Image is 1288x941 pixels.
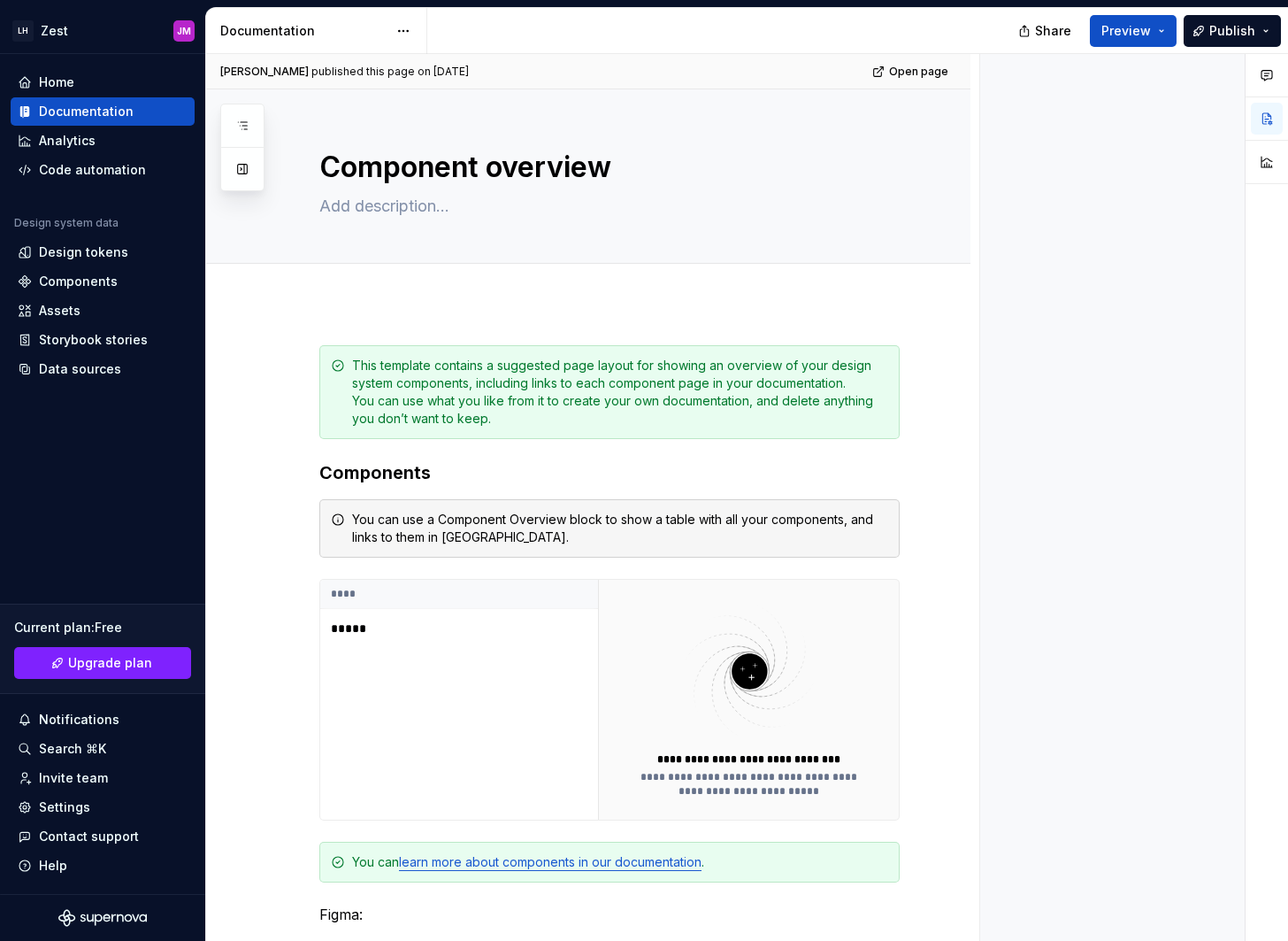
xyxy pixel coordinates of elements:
textarea: Component overview [316,146,896,189]
a: Upgrade plan [14,647,191,679]
div: This template contains a suggested page layout for showing an overview of your design system comp... [352,357,888,428]
div: Code automation [39,161,146,179]
div: Components [39,273,118,290]
div: Documentation [220,22,387,40]
a: Data sources [11,355,195,383]
div: Data sources [39,360,121,378]
div: Design system data [14,216,119,230]
div: Storybook stories [39,331,148,349]
div: Analytics [39,132,96,150]
a: Documentation [11,97,195,126]
p: Figma: [319,904,900,925]
div: You can use a Component Overview block to show a table with all your components, and links to the... [352,511,888,546]
button: Contact support [11,822,195,851]
div: Search ⌘K [39,740,106,758]
h3: Components [319,460,900,485]
button: Preview [1090,15,1177,47]
a: Open page [867,59,956,84]
a: Analytics [11,127,195,155]
div: Zest [41,22,68,40]
div: Home [39,73,74,91]
a: Home [11,68,195,96]
a: Design tokens [11,238,195,266]
a: Code automation [11,156,195,184]
div: Help [39,857,67,875]
button: Search ⌘K [11,735,195,763]
span: Upgrade plan [68,654,152,672]
a: Components [11,267,195,296]
div: You can . [352,853,888,871]
svg: Supernova Logo [58,909,147,927]
span: Preview [1101,22,1151,40]
div: Assets [39,302,80,320]
button: Notifications [11,706,195,734]
button: Help [11,852,195,880]
span: Open page [889,65,948,79]
a: learn more about components in our documentation [399,854,701,869]
div: Design tokens [39,243,128,261]
div: Invite team [39,769,108,787]
button: Publish [1184,15,1281,47]
div: LH [12,20,34,42]
div: Current plan : Free [14,619,191,636]
button: Share [1009,15,1083,47]
div: JM [177,24,191,38]
span: Publish [1209,22,1255,40]
div: published this page on [DATE] [311,65,469,79]
div: Contact support [39,828,139,845]
a: Storybook stories [11,326,195,354]
div: Documentation [39,103,134,120]
span: Share [1035,22,1071,40]
span: [PERSON_NAME] [220,65,309,79]
div: Settings [39,798,90,816]
a: Invite team [11,764,195,792]
button: LHZestJM [4,12,202,50]
a: Settings [11,793,195,821]
a: Assets [11,297,195,325]
div: Notifications [39,711,119,729]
